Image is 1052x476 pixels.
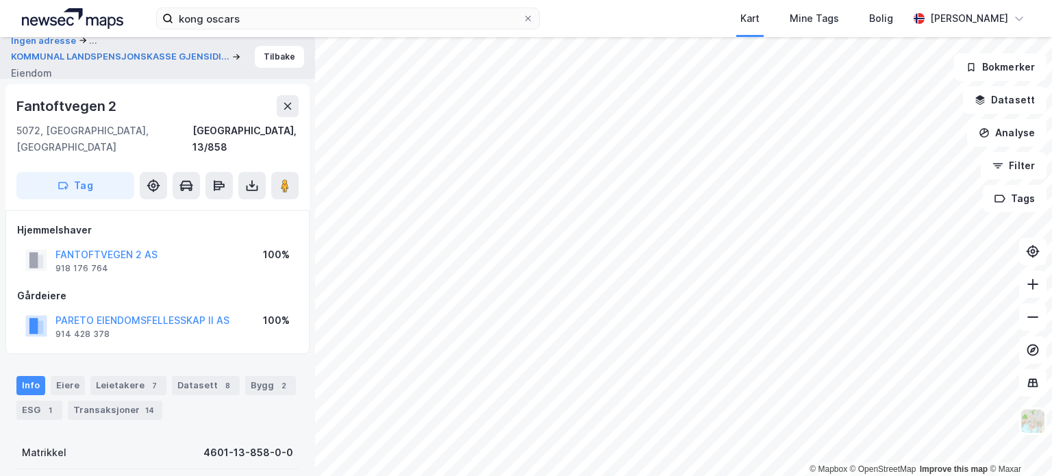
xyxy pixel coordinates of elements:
[221,379,234,392] div: 8
[51,376,85,395] div: Eiere
[869,10,893,27] div: Bolig
[984,410,1052,476] div: Kontrollprogram for chat
[263,312,290,329] div: 100%
[967,119,1047,147] button: Analyse
[173,8,523,29] input: Søk på adresse, matrikkel, gårdeiere, leietakere eller personer
[740,10,760,27] div: Kart
[172,376,240,395] div: Datasett
[954,53,1047,81] button: Bokmerker
[43,403,57,417] div: 1
[55,329,110,340] div: 914 428 378
[981,152,1047,179] button: Filter
[11,32,79,49] button: Ingen adresse
[963,86,1047,114] button: Datasett
[142,403,157,417] div: 14
[277,379,290,392] div: 2
[1020,408,1046,434] img: Z
[920,464,988,474] a: Improve this map
[245,376,296,395] div: Bygg
[89,32,97,49] div: ...
[983,185,1047,212] button: Tags
[22,8,123,29] img: logo.a4113a55bc3d86da70a041830d287a7e.svg
[90,376,166,395] div: Leietakere
[810,464,847,474] a: Mapbox
[22,444,66,461] div: Matrikkel
[930,10,1008,27] div: [PERSON_NAME]
[790,10,839,27] div: Mine Tags
[17,222,298,238] div: Hjemmelshaver
[55,263,108,274] div: 918 176 764
[16,376,45,395] div: Info
[16,172,134,199] button: Tag
[850,464,916,474] a: OpenStreetMap
[16,401,62,420] div: ESG
[203,444,293,461] div: 4601-13-858-0-0
[11,65,52,82] div: Eiendom
[147,379,161,392] div: 7
[984,410,1052,476] iframe: Chat Widget
[11,50,232,64] button: KOMMUNAL LANDSPENSJONSKASSE GJENSIDI...
[192,123,299,155] div: [GEOGRAPHIC_DATA], 13/858
[68,401,162,420] div: Transaksjoner
[16,95,119,117] div: Fantoftvegen 2
[263,247,290,263] div: 100%
[16,123,192,155] div: 5072, [GEOGRAPHIC_DATA], [GEOGRAPHIC_DATA]
[255,46,304,68] button: Tilbake
[17,288,298,304] div: Gårdeiere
